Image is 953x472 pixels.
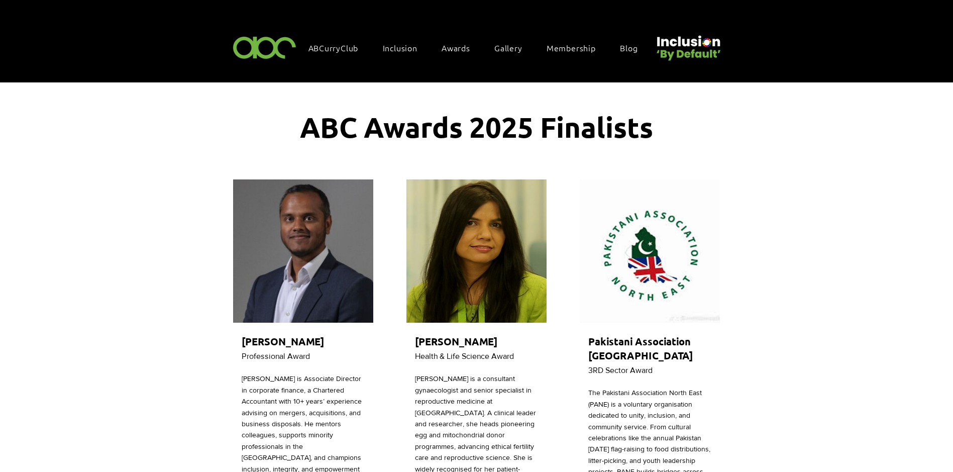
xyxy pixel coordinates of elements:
span: Pakistani Association [GEOGRAPHIC_DATA] [588,335,693,362]
nav: Site [303,37,653,58]
div: Awards [437,37,485,58]
span: Inclusion [383,42,417,53]
img: Untitled design (22).png [653,27,722,62]
a: Blog [615,37,653,58]
span: Professional Award [242,352,310,360]
span: 3RD Sector Award [588,366,653,374]
span: ABC Awards 2025 Finalists [300,109,653,144]
span: Health & Life Science Award [415,352,514,360]
a: Gallery [489,37,538,58]
span: Membership [547,42,596,53]
span: Blog [620,42,638,53]
img: ABC-Logo-Blank-Background-01-01-2.png [230,32,299,62]
span: Awards [442,42,470,53]
div: Inclusion [378,37,433,58]
span: [PERSON_NAME] [415,335,497,348]
a: Membership [542,37,611,58]
span: ABCurryClub [308,42,359,53]
span: Gallery [494,42,522,53]
a: ABCurryClub [303,37,374,58]
span: [PERSON_NAME] [242,335,324,348]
